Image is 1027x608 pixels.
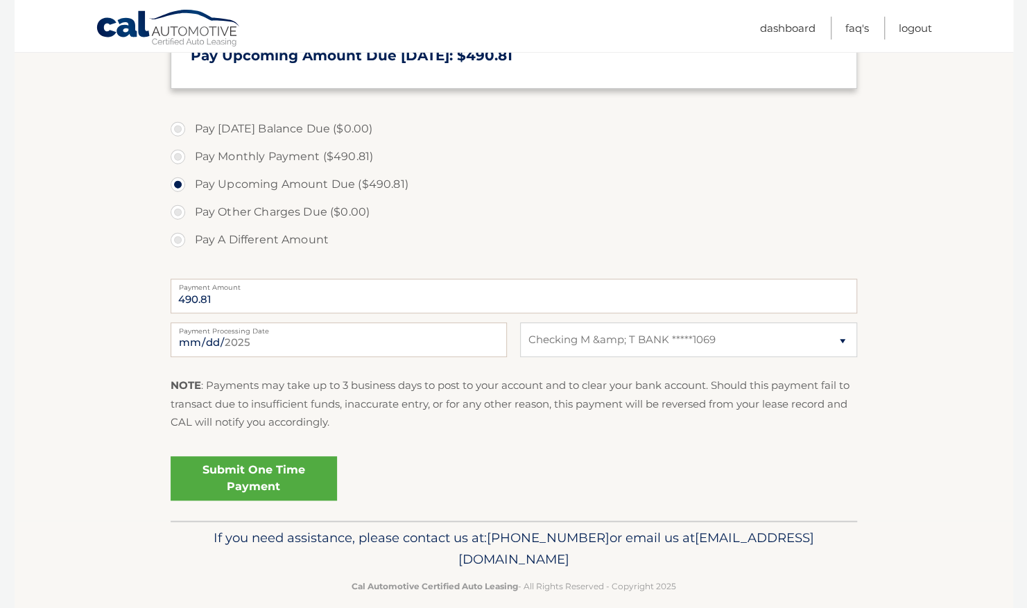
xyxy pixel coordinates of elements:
[171,279,857,290] label: Payment Amount
[171,379,201,392] strong: NOTE
[171,115,857,143] label: Pay [DATE] Balance Due ($0.00)
[171,226,857,254] label: Pay A Different Amount
[760,17,815,40] a: Dashboard
[171,376,857,431] p: : Payments may take up to 3 business days to post to your account and to clear your bank account....
[191,47,837,64] h3: Pay Upcoming Amount Due [DATE]: $490.81
[171,279,857,313] input: Payment Amount
[171,198,857,226] label: Pay Other Charges Due ($0.00)
[171,143,857,171] label: Pay Monthly Payment ($490.81)
[845,17,869,40] a: FAQ's
[352,581,518,591] strong: Cal Automotive Certified Auto Leasing
[96,9,241,49] a: Cal Automotive
[171,322,507,357] input: Payment Date
[171,171,857,198] label: Pay Upcoming Amount Due ($490.81)
[899,17,932,40] a: Logout
[180,579,848,593] p: - All Rights Reserved - Copyright 2025
[487,530,610,546] span: [PHONE_NUMBER]
[180,527,848,571] p: If you need assistance, please contact us at: or email us at
[171,322,507,333] label: Payment Processing Date
[171,456,337,501] a: Submit One Time Payment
